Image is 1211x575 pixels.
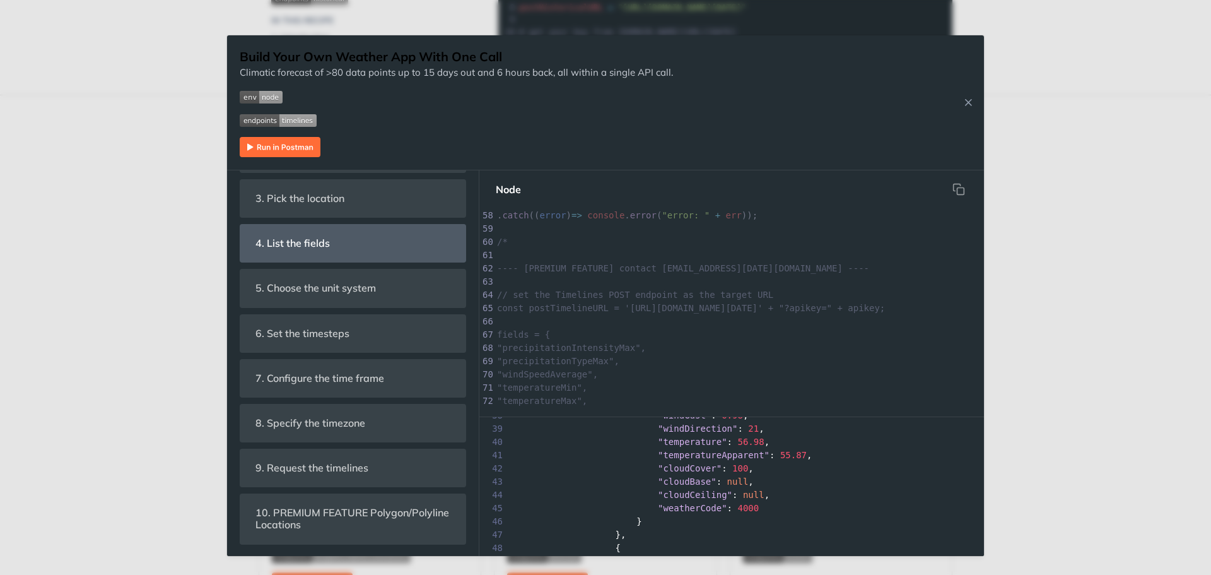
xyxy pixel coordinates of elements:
span: "windSpeedAverage", [497,369,598,379]
span: 41 [479,449,506,462]
span: "cloudCover" [658,463,722,473]
span: fields = { [497,329,550,340]
span: "windGust" [658,410,711,420]
span: "startTime" [636,556,695,566]
span: err [726,210,742,220]
span: "cloudCoverMax" [497,409,576,419]
div: 59 [479,222,492,235]
span: 49 [479,555,506,568]
div: 64 [479,288,492,302]
span: console [587,210,624,220]
div: 63 [479,275,492,288]
span: => [571,210,582,220]
span: error [539,210,566,220]
section: 5. Choose the unit system [240,269,466,307]
a: Expand image [240,139,320,151]
section: 10. PREMIUM FEATURE Polygon/Polyline Locations [240,494,466,544]
img: env [240,91,283,104]
img: Run in Postman [240,137,320,157]
div: : , [479,555,984,568]
span: 4000 [737,503,759,513]
span: 9. Request the timelines [247,456,377,480]
span: "temperatureMax", [497,396,587,406]
div: : , [479,475,984,489]
span: "[DATE]T15:47:00-04:00" [706,556,828,566]
span: catch [502,210,529,220]
span: 45 [479,502,506,515]
span: 8. Specify the timezone [247,411,374,436]
svg: hidden [952,183,965,196]
span: Expand image [240,113,673,127]
div: 61 [479,249,492,262]
span: Expand image [240,90,673,104]
span: ---- [PREMIUM FEATURE] contact [EMAIL_ADDRESS][DATE][DOMAIN_NAME] ---- [497,263,869,273]
section: 8. Specify the timezone [240,404,466,442]
div: 67 [479,328,492,341]
div: : , [479,489,984,502]
div: 68 [479,341,492,355]
div: : , [479,462,984,475]
span: "precipitationIntensityMax", [497,343,646,353]
span: 7. Configure the time frame [247,366,393,391]
button: Copy [946,177,971,202]
span: "temperatureApparent" [658,450,769,460]
div: 62 [479,262,492,275]
span: . (( ) . ( )); [497,210,758,220]
span: "temperatureMin", [497,382,587,393]
span: + [715,210,720,220]
div: 71 [479,381,492,394]
span: "cloudBase" [658,477,717,487]
span: 47 [479,528,506,542]
button: Node [486,177,531,202]
section: 3. Pick the location [240,179,466,218]
span: 10. PREMIUM FEATURE Polygon/Polyline Locations [247,501,459,537]
div: : [479,502,984,515]
span: "weatherCode" [658,503,727,513]
div: : , [479,422,984,436]
span: 44 [479,489,506,502]
span: 4. List the fields [247,231,339,256]
span: "temperature" [658,437,727,447]
section: 6. Set the timesteps [240,314,466,353]
span: 39 [479,422,506,436]
span: 21 [748,424,759,434]
span: null [743,490,764,500]
div: 72 [479,394,492,408]
span: 6.98 [722,410,743,420]
div: 70 [479,368,492,381]
div: 60 [479,235,492,249]
span: "precipitationTypeMax", [497,356,619,366]
div: : , [479,436,984,449]
div: 69 [479,355,492,368]
span: error [630,210,657,220]
span: null [727,477,749,487]
div: : , [479,449,984,462]
section: 7. Configure the time frame [240,359,466,398]
button: Close Recipe [959,96,978,109]
span: 46 [479,515,506,528]
span: 5. Choose the unit system [247,276,385,300]
section: 4. List the fields [240,224,466,263]
div: 73 [479,408,492,421]
span: // set the Timelines POST endpoint as the target URL [497,290,773,300]
span: "error: " [662,210,710,220]
span: 100 [732,463,748,473]
div: }, [479,528,984,542]
div: 58 [479,209,492,222]
span: 55.87 [780,450,807,460]
span: 43 [479,475,506,489]
p: Climatic forecast of >80 data points up to 15 days out and 6 hours back, all within a single API ... [240,66,673,80]
span: "cloudCeiling" [658,490,732,500]
span: 56.98 [737,437,764,447]
h1: Build Your Own Weather App With One Call [240,48,673,66]
div: } [479,515,984,528]
span: "windDirection" [658,424,737,434]
img: endpoint [240,114,317,127]
span: 3. Pick the location [247,186,353,211]
span: 48 [479,542,506,555]
div: { [479,542,984,555]
span: const postTimelineURL = '[URL][DOMAIN_NAME][DATE]' + "?apikey=" + apikey; [497,303,885,313]
div: 66 [479,315,492,328]
section: 9. Request the timelines [240,449,466,487]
